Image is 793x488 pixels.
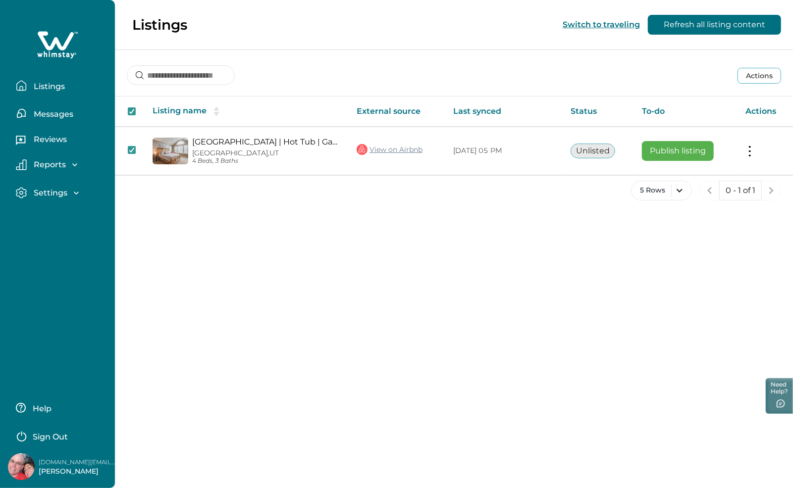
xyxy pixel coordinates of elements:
button: next page [761,181,781,200]
button: previous page [700,181,720,200]
img: propertyImage_Mtn Townhouse | Hot Tub | Game Rm |Hike Bike SKI [153,138,188,164]
p: [GEOGRAPHIC_DATA], UT [192,149,341,157]
p: Sign Out [33,432,68,442]
p: Help [30,404,52,414]
p: [DOMAIN_NAME][EMAIL_ADDRESS][DOMAIN_NAME] [39,457,118,467]
a: [GEOGRAPHIC_DATA] | Hot Tub | Game Rm |Hike Bike SKI [192,137,341,146]
p: Messages [31,109,73,119]
p: Reviews [31,135,67,145]
button: sorting [207,106,226,116]
th: External source [349,97,445,127]
button: Listings [16,76,107,96]
button: 5 Rows [631,181,692,200]
p: Reports [31,160,66,170]
button: 0 - 1 of 1 [719,181,762,200]
img: Whimstay Host [8,453,35,480]
button: Reviews [16,131,107,151]
th: Last synced [445,97,563,127]
button: Settings [16,187,107,198]
a: View on Airbnb [357,143,423,156]
p: 0 - 1 of 1 [726,186,755,195]
button: Reports [16,159,107,170]
button: Sign Out [16,426,104,445]
button: Publish listing [642,141,714,161]
p: Listings [132,16,187,33]
button: Actions [738,68,781,84]
th: Actions [738,97,793,127]
button: Messages [16,103,107,123]
button: Help [16,398,104,418]
button: Switch to traveling [563,20,640,29]
p: [DATE] 05 PM [453,146,555,156]
th: To-do [634,97,738,127]
p: Listings [31,82,65,92]
th: Listing name [145,97,349,127]
button: Refresh all listing content [648,15,781,35]
th: Status [563,97,634,127]
p: 4 Beds, 3 Baths [192,157,341,165]
p: Settings [31,188,67,198]
p: [PERSON_NAME] [39,467,118,477]
button: Unlisted [571,144,615,158]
